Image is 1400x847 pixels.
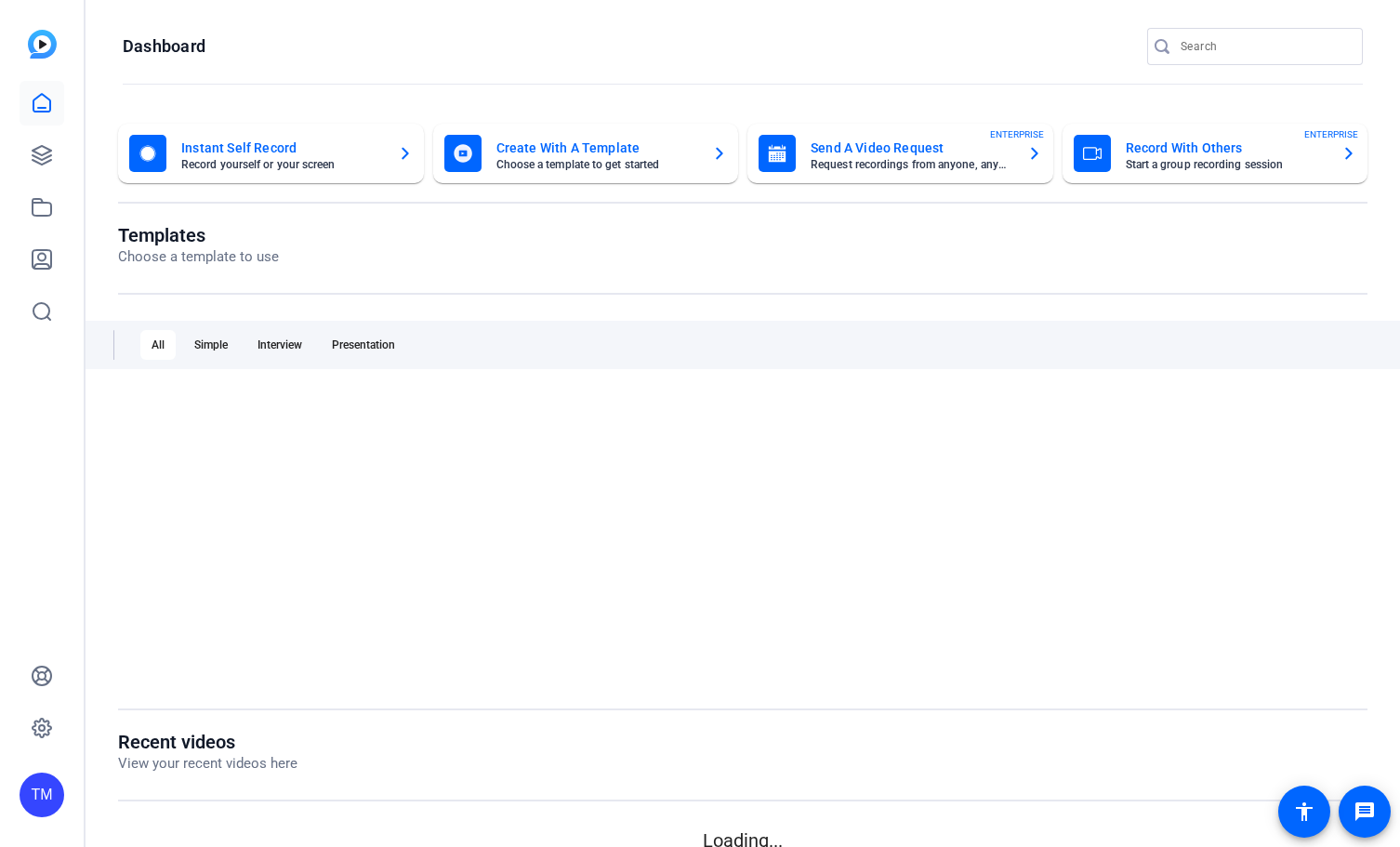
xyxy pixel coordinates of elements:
div: Presentation [321,330,406,360]
p: View your recent videos here [118,753,297,774]
h1: Templates [118,224,279,246]
mat-card-subtitle: Start a group recording session [1126,159,1327,170]
span: ENTERPRISE [990,127,1044,141]
img: blue-gradient.svg [28,30,57,59]
input: Search [1181,35,1348,58]
h1: Recent videos [118,731,297,753]
div: Simple [183,330,239,360]
mat-card-title: Record With Others [1126,137,1327,159]
button: Instant Self RecordRecord yourself or your screen [118,124,424,183]
mat-card-subtitle: Record yourself or your screen [181,159,383,170]
div: Interview [246,330,313,360]
mat-card-title: Create With A Template [496,137,698,159]
mat-card-subtitle: Request recordings from anyone, anywhere [811,159,1012,170]
mat-icon: message [1354,801,1376,823]
button: Record With OthersStart a group recording sessionENTERPRISE [1063,124,1368,183]
mat-card-subtitle: Choose a template to get started [496,159,698,170]
button: Create With A TemplateChoose a template to get started [433,124,739,183]
p: Choose a template to use [118,246,279,268]
mat-icon: accessibility [1293,801,1315,823]
mat-card-title: Instant Self Record [181,137,383,159]
mat-card-title: Send A Video Request [811,137,1012,159]
h1: Dashboard [123,35,205,58]
span: ENTERPRISE [1304,127,1358,141]
button: Send A Video RequestRequest recordings from anyone, anywhereENTERPRISE [747,124,1053,183]
div: TM [20,773,64,817]
div: All [140,330,176,360]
